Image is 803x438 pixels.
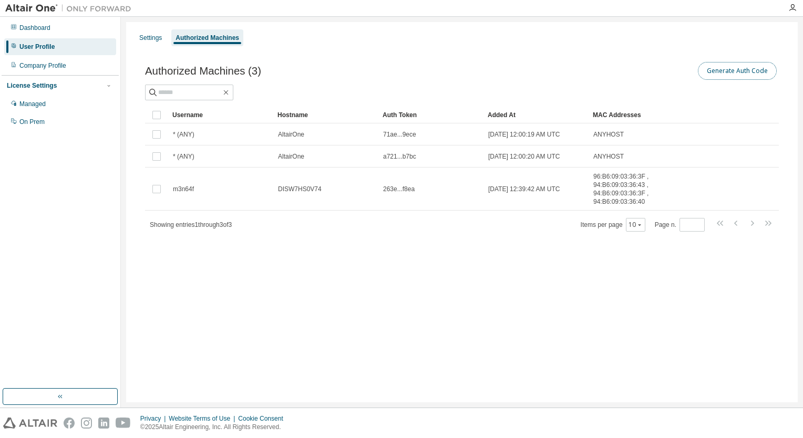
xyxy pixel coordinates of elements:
div: User Profile [19,43,55,51]
span: ANYHOST [593,130,624,139]
div: License Settings [7,81,57,90]
span: Items per page [581,218,645,232]
span: [DATE] 12:00:20 AM UTC [488,152,560,161]
span: m3n64f [173,185,194,193]
img: Altair One [5,3,137,14]
span: Authorized Machines (3) [145,65,261,77]
span: 71ae...9ece [383,130,416,139]
div: Website Terms of Use [169,414,238,423]
span: 96:B6:09:03:36:3F , 94:B6:09:03:36:43 , 94:B6:09:03:36:3F , 94:B6:09:03:36:40 [593,172,668,206]
div: Cookie Consent [238,414,289,423]
div: Privacy [140,414,169,423]
span: a721...b7bc [383,152,416,161]
img: altair_logo.svg [3,418,57,429]
div: Auth Token [383,107,479,123]
div: Authorized Machines [176,34,239,42]
span: ANYHOST [593,152,624,161]
img: instagram.svg [81,418,92,429]
div: Hostname [277,107,374,123]
button: Generate Auth Code [698,62,777,80]
div: MAC Addresses [593,107,668,123]
div: Username [172,107,269,123]
div: Settings [139,34,162,42]
div: Dashboard [19,24,50,32]
img: youtube.svg [116,418,131,429]
div: On Prem [19,118,45,126]
img: linkedin.svg [98,418,109,429]
span: AltairOne [278,152,304,161]
span: [DATE] 12:39:42 AM UTC [488,185,560,193]
span: Page n. [655,218,705,232]
span: Showing entries 1 through 3 of 3 [150,221,232,228]
div: Managed [19,100,46,108]
span: 263e...f8ea [383,185,415,193]
span: AltairOne [278,130,304,139]
img: facebook.svg [64,418,75,429]
p: © 2025 Altair Engineering, Inc. All Rights Reserved. [140,423,290,432]
span: * (ANY) [173,152,194,161]
span: * (ANY) [173,130,194,139]
span: DISW7HS0V74 [278,185,322,193]
div: Company Profile [19,61,66,70]
span: [DATE] 12:00:19 AM UTC [488,130,560,139]
div: Added At [488,107,584,123]
button: 10 [629,221,643,229]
